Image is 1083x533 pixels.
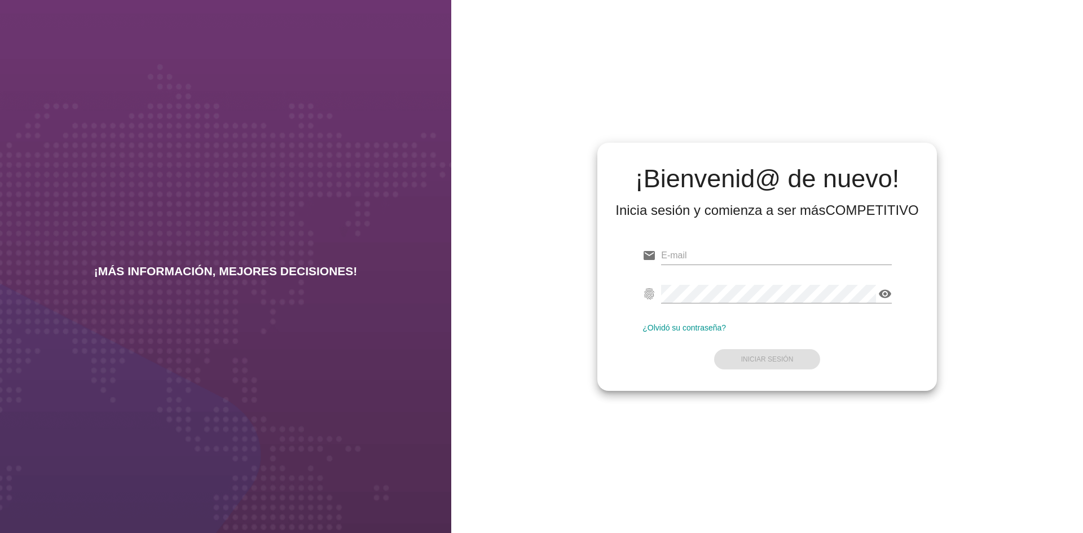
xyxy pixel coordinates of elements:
h2: ¡MÁS INFORMACIÓN, MEJORES DECISIONES! [94,265,358,278]
i: fingerprint [642,287,656,301]
strong: COMPETITIVO [825,202,918,218]
input: E-mail [661,246,892,265]
a: ¿Olvidó su contraseña? [642,323,726,332]
div: Inicia sesión y comienza a ser más [615,201,919,219]
h2: ¡Bienvenid@ de nuevo! [615,165,919,192]
i: visibility [878,287,892,301]
i: email [642,249,656,262]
